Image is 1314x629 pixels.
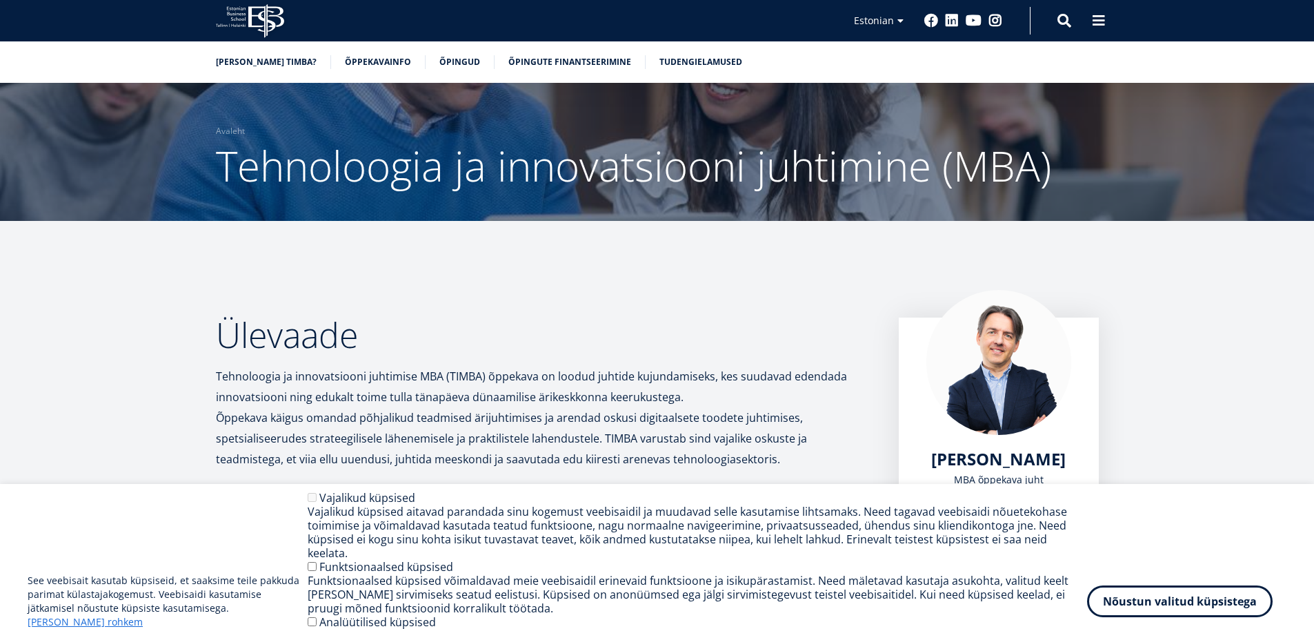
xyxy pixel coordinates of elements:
a: Õpingute finantseerimine [508,55,631,69]
span: Tehnoloogia ja innovatsiooni juhtimine (MBA) [216,137,1051,194]
a: Avaleht [216,124,245,138]
label: Funktsionaalsed küpsised [319,559,453,574]
p: See veebisait kasutab küpsiseid, et saaksime teile pakkuda parimat külastajakogemust. Veebisaidi ... [28,574,308,629]
a: [PERSON_NAME] rohkem [28,615,143,629]
a: Facebook [924,14,938,28]
button: Nõustun valitud küpsistega [1087,586,1273,617]
a: Youtube [966,14,982,28]
a: Linkedin [945,14,959,28]
div: Vajalikud küpsised aitavad parandada sinu kogemust veebisaidil ja muudavad selle kasutamise lihts... [308,505,1087,560]
a: Instagram [988,14,1002,28]
label: Vajalikud küpsised [319,490,415,505]
h2: Ülevaade [216,318,871,352]
a: Õpingud [439,55,480,69]
a: Tudengielamused [659,55,742,69]
a: [PERSON_NAME] [931,449,1066,470]
span: [PERSON_NAME] [931,447,1066,470]
div: Funktsionaalsed küpsised võimaldavad meie veebisaidil erinevaid funktsioone ja isikupärastamist. ... [308,574,1087,615]
a: Õppekavainfo [345,55,411,69]
div: MBA õppekava juht [926,470,1071,490]
img: Marko Rillo [926,290,1071,435]
p: Tehnoloogia ja innovatsiooni juhtimise MBA (TIMBA) õppekava on loodud juhtide kujundamiseks, kes ... [216,366,871,470]
a: [PERSON_NAME] TIMBA? [216,55,317,69]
